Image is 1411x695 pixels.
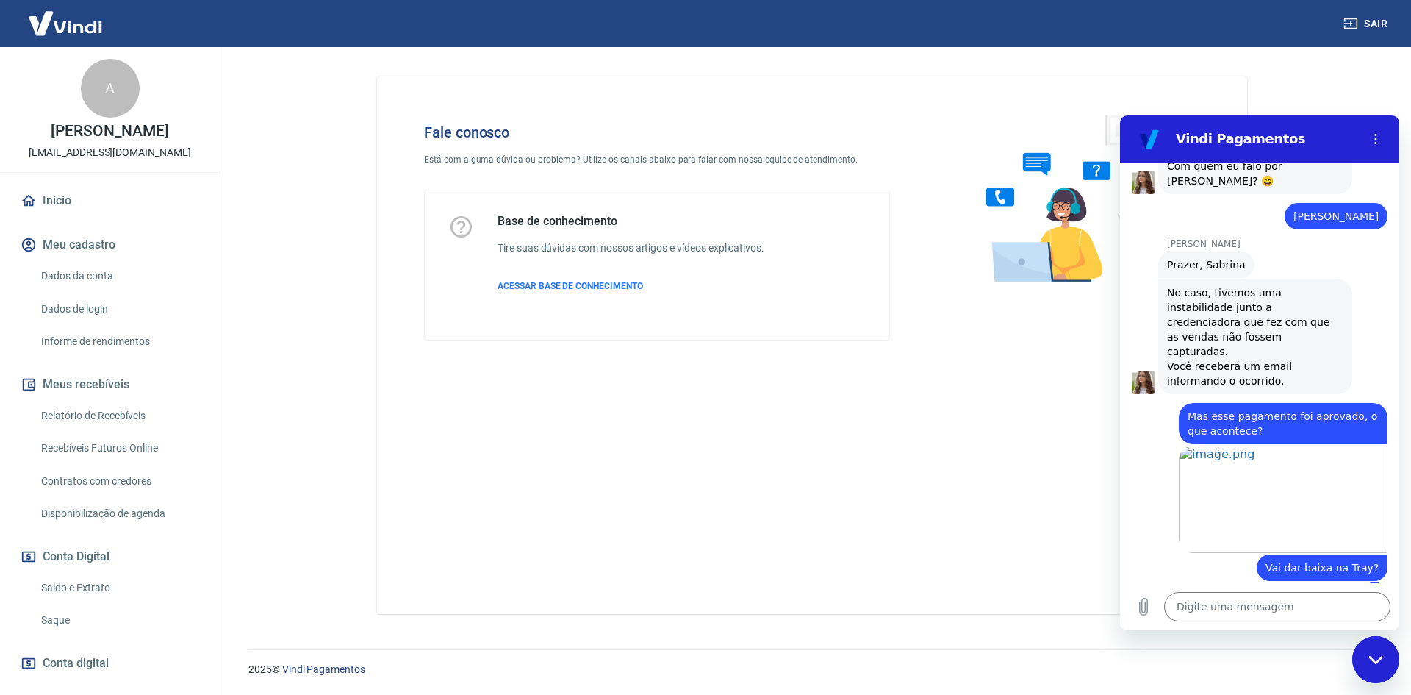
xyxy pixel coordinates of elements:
[81,59,140,118] div: A
[35,573,202,603] a: Saldo e Extrato
[43,653,109,674] span: Conta digital
[498,279,764,293] a: ACESSAR BASE DE CONHECIMENTO
[498,281,643,291] span: ACESSAR BASE DE CONHECIMENTO
[1352,636,1399,683] iframe: Botão para abrir a janela de mensagens, conversa em andamento
[35,261,202,291] a: Dados da conta
[498,240,764,256] h6: Tire suas dúvidas com nossos artigos e vídeos explicativos.
[248,662,1376,677] p: 2025 ©
[35,327,202,357] a: Informe de rendimentos
[29,145,191,160] p: [EMAIL_ADDRESS][DOMAIN_NAME]
[18,229,202,261] button: Meu cadastro
[18,368,202,401] button: Meus recebíveis
[282,663,365,675] a: Vindi Pagamentos
[957,100,1180,296] img: Fale conosco
[35,401,202,431] a: Relatório de Recebíveis
[498,214,764,229] h5: Base de conhecimento
[51,124,168,139] p: [PERSON_NAME]
[424,153,890,166] p: Está com alguma dúvida ou problema? Utilize os canais abaixo para falar com nossa equipe de atend...
[424,124,890,141] h4: Fale conosco
[35,605,202,635] a: Saque
[35,466,202,496] a: Contratos com credores
[18,185,202,217] a: Início
[18,541,202,573] button: Conta Digital
[1340,10,1393,38] button: Sair
[35,294,202,324] a: Dados de login
[18,647,202,680] a: Conta digital
[18,1,113,46] img: Vindi
[35,433,202,463] a: Recebíveis Futuros Online
[35,499,202,529] a: Disponibilização de agenda
[1120,115,1399,630] iframe: Janela de mensagens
